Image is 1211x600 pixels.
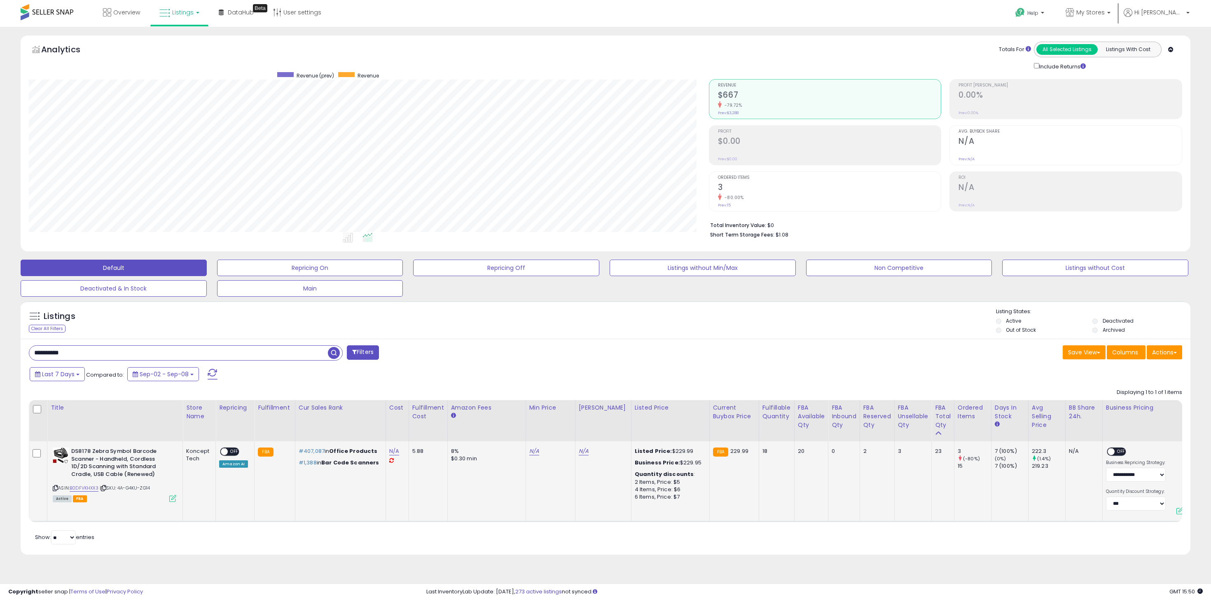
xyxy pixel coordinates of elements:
h2: N/A [959,136,1182,148]
div: 4 Items, Price: $6 [635,486,703,493]
div: : [635,471,703,478]
div: Amazon AI [219,460,248,468]
small: Prev: $3,288 [718,110,739,115]
label: Deactivated [1103,317,1134,324]
button: Listings without Min/Max [610,260,796,276]
div: 3 [898,448,926,455]
div: 219.23 [1032,462,1065,470]
span: Revenue (prev) [297,72,334,79]
button: Sep-02 - Sep-08 [127,367,199,381]
div: 2 Items, Price: $5 [635,478,703,486]
div: FBA Available Qty [798,403,825,429]
button: Repricing Off [413,260,599,276]
span: $1.08 [776,231,788,239]
div: Koncept Tech [186,448,209,462]
div: Fulfillment [258,403,291,412]
span: Bar Code Scanners [321,459,379,466]
div: Min Price [529,403,572,412]
div: 23 [935,448,948,455]
span: Profit [PERSON_NAME] [959,83,1182,88]
a: N/A [579,447,589,455]
span: #1,388 [299,459,317,466]
span: My Stores [1076,8,1105,16]
span: Show: entries [35,533,94,541]
div: Displaying 1 to 1 of 1 items [1117,389,1182,396]
div: Store Name [186,403,212,421]
div: FBA Total Qty [935,403,951,429]
img: 41ZIlJydnyL._SL40_.jpg [53,448,69,463]
div: Fulfillable Quantity [762,403,791,421]
span: Columns [1112,348,1138,356]
label: Quantity Discount Strategy: [1106,489,1166,495]
div: 15 [958,462,991,470]
button: Last 7 Days [30,367,85,381]
div: FBA inbound Qty [832,403,856,429]
div: 5.88 [412,448,441,455]
h5: Analytics [41,44,96,57]
label: Active [1006,317,1021,324]
span: Profit [718,129,941,134]
h2: $0.00 [718,136,941,148]
a: B0DFVKHXX3 [70,485,98,492]
button: Listings without Cost [1002,260,1188,276]
small: (0%) [995,455,1006,462]
small: Days In Stock. [995,421,1000,428]
div: Fulfillment Cost [412,403,444,421]
div: N/A [1069,448,1096,455]
a: Hi [PERSON_NAME] [1124,8,1190,27]
div: 18 [762,448,788,455]
div: Title [51,403,179,412]
small: Amazon Fees. [451,412,456,420]
small: Prev: N/A [959,157,975,162]
span: Ordered Items [718,176,941,180]
a: N/A [529,447,539,455]
small: Prev: 15 [718,203,731,208]
span: FBA [73,495,87,502]
button: Default [21,260,207,276]
h2: 3 [718,183,941,194]
span: Office Products [329,447,377,455]
span: Overview [113,8,140,16]
span: #407,087 [299,447,325,455]
div: Tooltip anchor [253,4,267,12]
span: Avg. Buybox Share [959,129,1182,134]
div: Cur Sales Rank [299,403,382,412]
span: Revenue [358,72,379,79]
div: ASIN: [53,448,176,501]
div: Listed Price [635,403,706,412]
div: Days In Stock [995,403,1025,421]
p: in [299,448,379,455]
div: Cost [389,403,405,412]
b: DS8178 Zebra Symbol Barcode Scanner - Handheld, Cordless 1D/2D Scanning with Standard Cradle, USB... [71,448,171,480]
div: 2 [863,448,888,455]
div: Ordered Items [958,403,988,421]
span: Help [1027,9,1038,16]
b: Short Term Storage Fees: [710,231,774,238]
div: 3 [958,448,991,455]
span: Last 7 Days [42,370,75,378]
a: N/A [389,447,399,455]
div: $0.30 min [451,455,519,462]
span: OFF [1115,448,1128,455]
label: Out of Stock [1006,326,1036,333]
div: Totals For [999,46,1031,54]
small: Prev: N/A [959,203,975,208]
div: BB Share 24h. [1069,403,1099,421]
h5: Listings [44,311,75,322]
div: 222.3 [1032,448,1065,455]
span: OFF [228,448,241,455]
div: Clear All Filters [29,325,65,333]
small: Prev: 0.00% [959,110,978,115]
button: Actions [1147,345,1182,359]
button: Listings With Cost [1097,44,1159,55]
div: 8% [451,448,519,455]
b: Listed Price: [635,447,672,455]
span: Sep-02 - Sep-08 [140,370,189,378]
b: Total Inventory Value: [710,222,766,229]
div: 0 [832,448,853,455]
b: Business Price: [635,459,680,466]
b: Quantity discounts [635,470,694,478]
div: Repricing [219,403,251,412]
span: ROI [959,176,1182,180]
div: Business Pricing [1106,403,1190,412]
